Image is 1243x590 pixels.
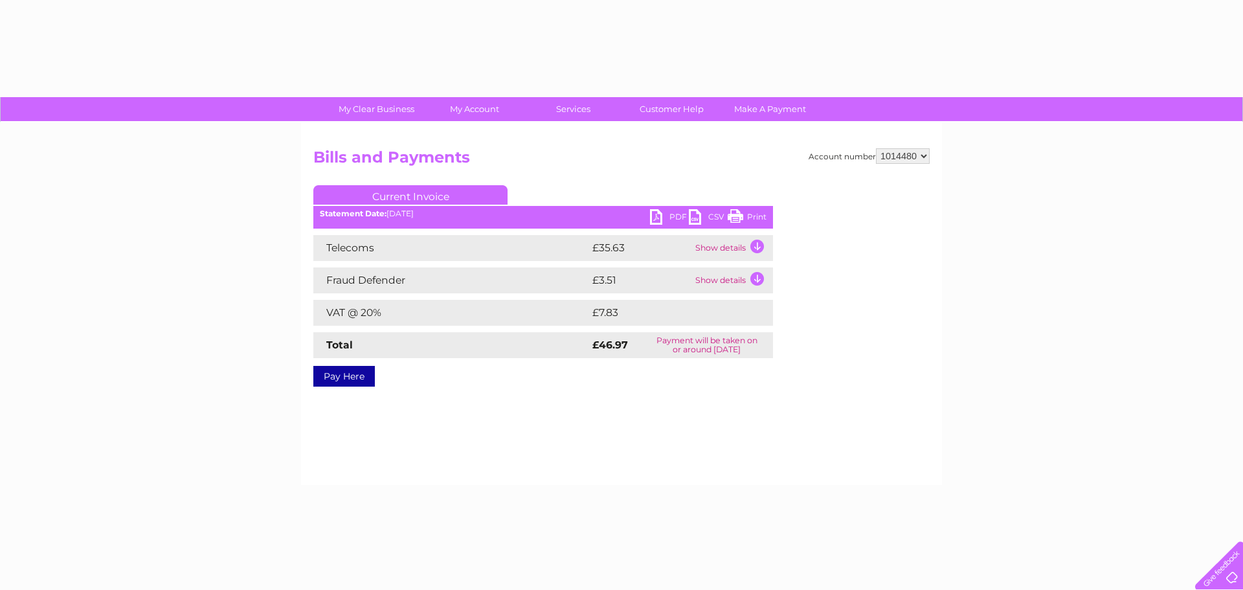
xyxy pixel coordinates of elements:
a: Customer Help [618,97,725,121]
b: Statement Date: [320,209,386,218]
a: My Account [421,97,528,121]
a: Print [728,209,767,228]
strong: £46.97 [592,339,628,351]
td: Show details [692,267,773,293]
a: PDF [650,209,689,228]
td: Fraud Defender [313,267,589,293]
td: VAT @ 20% [313,300,589,326]
h2: Bills and Payments [313,148,930,173]
div: [DATE] [313,209,773,218]
strong: Total [326,339,353,351]
a: My Clear Business [323,97,430,121]
td: Telecoms [313,235,589,261]
td: £3.51 [589,267,692,293]
a: Services [520,97,627,121]
div: Account number [809,148,930,164]
a: Current Invoice [313,185,508,205]
a: Pay Here [313,366,375,387]
td: Payment will be taken on or around [DATE] [641,332,773,358]
a: Make A Payment [717,97,823,121]
a: CSV [689,209,728,228]
td: £7.83 [589,300,743,326]
td: Show details [692,235,773,261]
td: £35.63 [589,235,692,261]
